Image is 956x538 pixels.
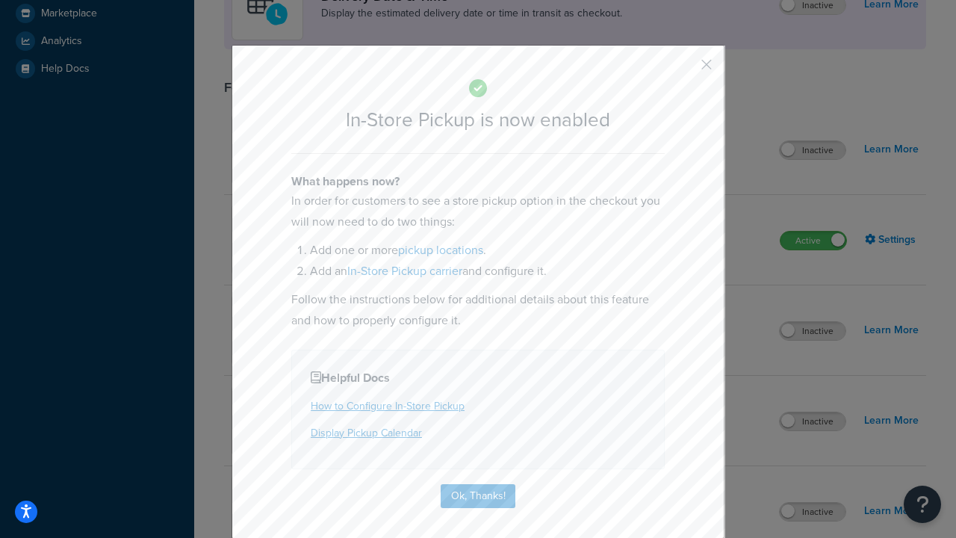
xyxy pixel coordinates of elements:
[441,484,515,508] button: Ok, Thanks!
[398,241,483,259] a: pickup locations
[310,261,665,282] li: Add an and configure it.
[291,289,665,331] p: Follow the instructions below for additional details about this feature and how to properly confi...
[291,109,665,131] h2: In-Store Pickup is now enabled
[311,369,645,387] h4: Helpful Docs
[310,240,665,261] li: Add one or more .
[311,425,422,441] a: Display Pickup Calendar
[291,191,665,232] p: In order for customers to see a store pickup option in the checkout you will now need to do two t...
[347,262,462,279] a: In-Store Pickup carrier
[311,398,465,414] a: How to Configure In-Store Pickup
[291,173,665,191] h4: What happens now?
